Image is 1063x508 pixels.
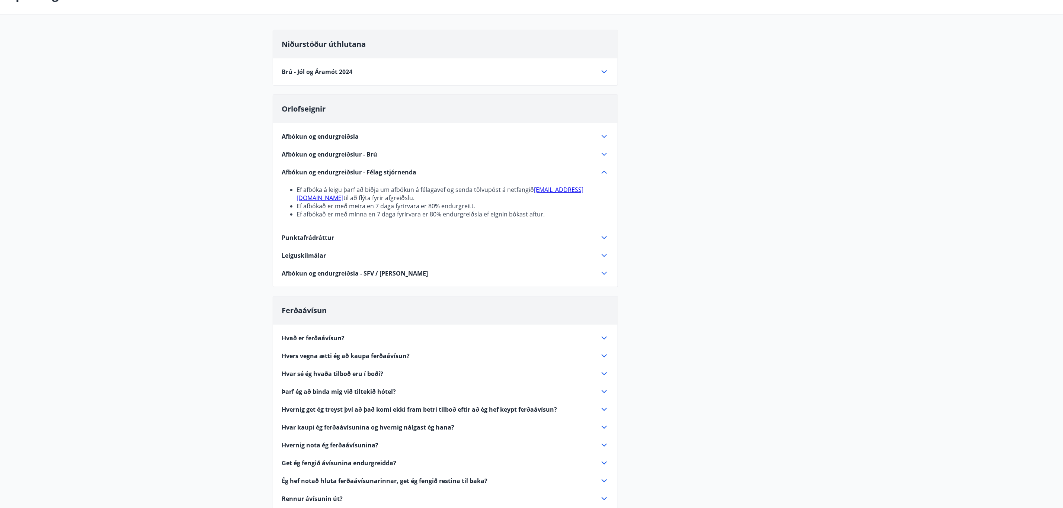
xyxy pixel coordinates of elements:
[282,369,609,378] div: Hvar sé ég hvaða tilboð eru í boði?
[282,405,557,414] span: Hvernig get ég treyst því að það komi ekki fram betri tilboð eftir að ég hef keypt ferðaávísun?
[282,305,327,315] span: Ferðaávísun
[282,233,609,242] div: Punktafrádráttur
[282,441,379,449] span: Hvernig nota ég ferðaávísunina?
[297,210,609,218] li: Ef afbókað er með minna en 7 daga fyrirvara er 80% endurgreiðsla ef eignin bókast aftur.
[282,177,609,218] div: Afbókun og endurgreiðslur - Félag stjórnenda
[297,186,609,202] li: Ef afbóka á leigu þarf að biðja um afbókun á félagavef og senda tölvupóst á netfangið til að flýt...
[282,370,384,378] span: Hvar sé ég hvaða tilboð eru í boði?
[282,476,609,485] div: Ég hef notað hluta ferðaávísunarinnar, get ég fengið restina til baka?
[282,168,417,176] span: Afbókun og endurgreiðslur - Félag stjórnenda
[282,388,396,396] span: Þarf ég að binda mig við tiltekið hótel?
[282,67,609,76] div: Brú - Jól og Áramót 2024
[282,334,609,343] div: Hvað er ferðaávísun?
[282,494,609,503] div: Rennur ávísunin út?
[282,251,609,260] div: Leiguskilmálar
[282,387,609,396] div: Þarf ég að binda mig við tiltekið hótel?
[282,334,345,342] span: Hvað er ferðaávísun?
[282,68,353,76] span: Brú - Jól og Áramót 2024
[282,441,609,450] div: Hvernig nota ég ferðaávísunina?
[282,423,609,432] div: Hvar kaupi ég ferðaávísunina og hvernig nálgast ég hana?
[282,168,609,177] div: Afbókun og endurgreiðslur - Félag stjórnenda
[282,495,343,503] span: Rennur ávísunin út?
[282,132,359,141] span: Afbókun og endurgreiðsla
[282,351,609,360] div: Hvers vegna ætti ég að kaupa ferðaávísun?
[297,186,584,202] a: [EMAIL_ADDRESS][DOMAIN_NAME]
[282,132,609,141] div: Afbókun og endurgreiðsla
[282,459,397,467] span: Get ég fengið ávísunina endurgreidda?
[282,459,609,467] div: Get ég fengið ávísunina endurgreidda?
[282,269,609,278] div: Afbókun og endurgreiðsla - SFV / [PERSON_NAME]
[282,150,609,159] div: Afbókun og endurgreiðslur - Brú
[282,234,334,242] span: Punktafrádráttur
[282,251,326,260] span: Leiguskilmálar
[282,423,455,431] span: Hvar kaupi ég ferðaávísunina og hvernig nálgast ég hana?
[282,104,326,114] span: Orlofseignir
[282,39,366,49] span: Niðurstöður úthlutana
[282,405,609,414] div: Hvernig get ég treyst því að það komi ekki fram betri tilboð eftir að ég hef keypt ferðaávísun?
[297,202,609,210] li: Ef afbókað er með meira en 7 daga fyrirvara er 80% endurgreitt.
[282,477,488,485] span: Ég hef notað hluta ferðaávísunarinnar, get ég fengið restina til baka?
[282,352,410,360] span: Hvers vegna ætti ég að kaupa ferðaávísun?
[282,150,378,158] span: Afbókun og endurgreiðslur - Brú
[282,269,428,277] span: Afbókun og endurgreiðsla - SFV / [PERSON_NAME]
